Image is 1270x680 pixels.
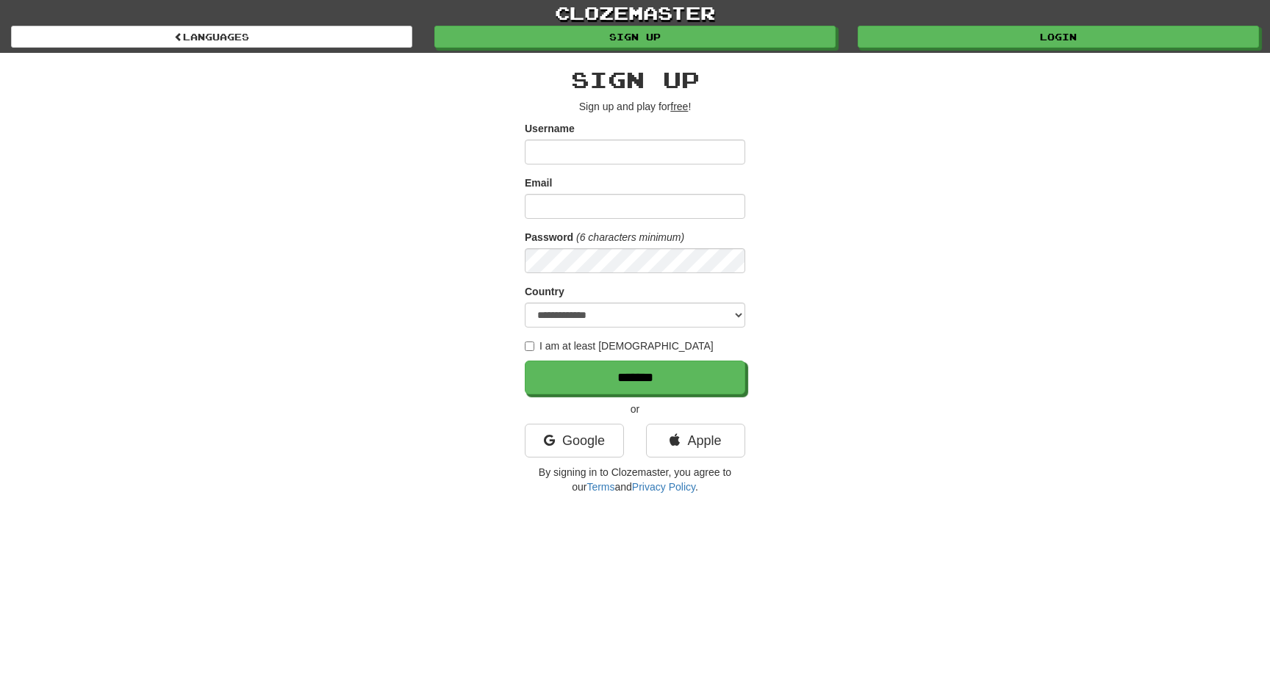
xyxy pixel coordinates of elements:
[576,231,684,243] em: (6 characters minimum)
[11,26,412,48] a: Languages
[858,26,1259,48] a: Login
[525,176,552,190] label: Email
[670,101,688,112] u: free
[525,341,534,351] input: I am at least [DEMOGRAPHIC_DATA]
[525,121,575,136] label: Username
[586,481,614,493] a: Terms
[525,339,714,353] label: I am at least [DEMOGRAPHIC_DATA]
[525,99,745,114] p: Sign up and play for !
[525,68,745,92] h2: Sign up
[525,230,573,245] label: Password
[434,26,836,48] a: Sign up
[525,465,745,494] p: By signing in to Clozemaster, you agree to our and .
[632,481,695,493] a: Privacy Policy
[525,284,564,299] label: Country
[525,402,745,416] p: or
[525,424,624,457] a: Google
[646,424,745,457] a: Apple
